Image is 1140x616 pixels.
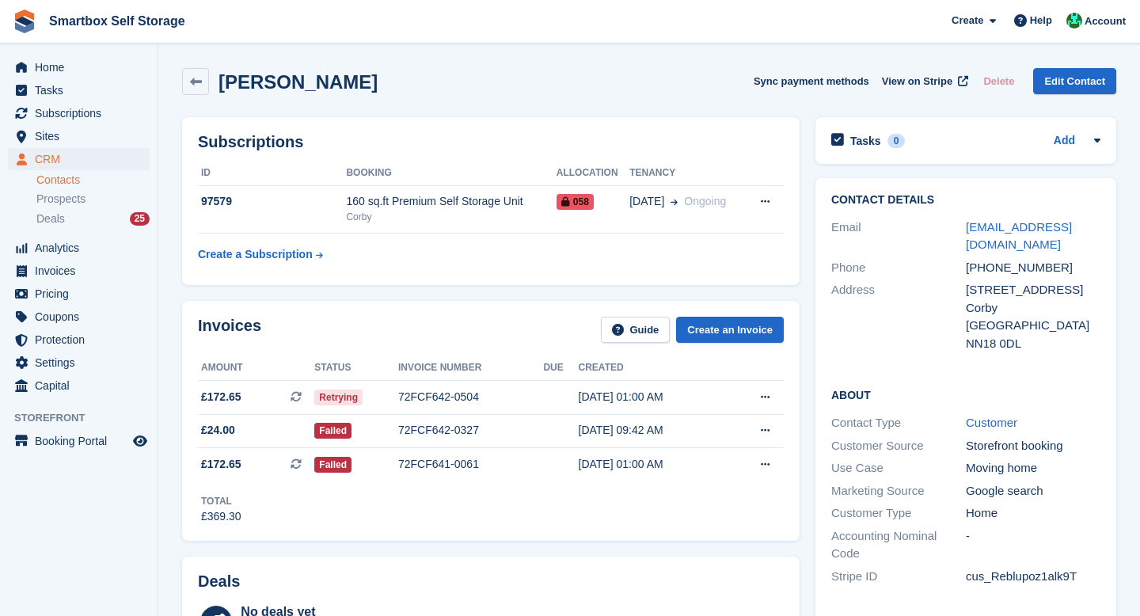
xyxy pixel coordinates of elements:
[831,459,966,477] div: Use Case
[35,283,130,305] span: Pricing
[676,317,784,343] a: Create an Invoice
[8,283,150,305] a: menu
[201,422,235,439] span: £24.00
[8,102,150,124] a: menu
[8,237,150,259] a: menu
[831,527,966,563] div: Accounting Nominal Code
[314,457,351,473] span: Failed
[43,8,192,34] a: Smartbox Self Storage
[346,161,556,186] th: Booking
[966,482,1100,500] div: Google search
[130,212,150,226] div: 25
[887,134,906,148] div: 0
[579,456,727,473] div: [DATE] 01:00 AM
[198,133,784,151] h2: Subscriptions
[831,504,966,523] div: Customer Type
[36,211,65,226] span: Deals
[36,191,150,207] a: Prospects
[198,356,314,381] th: Amount
[629,193,664,210] span: [DATE]
[1066,13,1082,29] img: Elinor Shepherd
[398,422,543,439] div: 72FCF642-0327
[966,437,1100,455] div: Storefront booking
[966,299,1100,318] div: Corby
[831,194,1100,207] h2: Contact Details
[684,195,726,207] span: Ongoing
[831,386,1100,402] h2: About
[882,74,952,89] span: View on Stripe
[8,125,150,147] a: menu
[201,389,241,405] span: £172.65
[36,211,150,227] a: Deals 25
[966,459,1100,477] div: Moving home
[831,414,966,432] div: Contact Type
[35,260,130,282] span: Invoices
[557,194,594,210] span: 058
[8,375,150,397] a: menu
[198,246,313,263] div: Create a Subscription
[13,10,36,33] img: stora-icon-8386f47178a22dfd0bd8f6a31ec36ba5ce8667c1dd55bd0f319d3a0aa187defe.svg
[8,56,150,78] a: menu
[831,568,966,586] div: Stripe ID
[198,193,346,210] div: 97579
[35,352,130,374] span: Settings
[8,430,150,452] a: menu
[35,56,130,78] span: Home
[8,329,150,351] a: menu
[966,220,1072,252] a: [EMAIL_ADDRESS][DOMAIN_NAME]
[35,237,130,259] span: Analytics
[35,125,130,147] span: Sites
[201,508,241,525] div: £369.30
[36,192,85,207] span: Prospects
[579,422,727,439] div: [DATE] 09:42 AM
[850,134,881,148] h2: Tasks
[14,410,158,426] span: Storefront
[346,193,556,210] div: 160 sq.ft Premium Self Storage Unit
[398,456,543,473] div: 72FCF641-0061
[579,356,727,381] th: Created
[131,432,150,451] a: Preview store
[8,79,150,101] a: menu
[35,329,130,351] span: Protection
[314,356,398,381] th: Status
[831,219,966,254] div: Email
[579,389,727,405] div: [DATE] 01:00 AM
[35,430,130,452] span: Booking Portal
[35,148,130,170] span: CRM
[966,568,1100,586] div: cus_Reblupoz1alk9T
[198,240,323,269] a: Create a Subscription
[198,161,346,186] th: ID
[601,317,671,343] a: Guide
[314,423,351,439] span: Failed
[831,259,966,277] div: Phone
[8,352,150,374] a: menu
[8,148,150,170] a: menu
[398,389,543,405] div: 72FCF642-0504
[876,68,971,94] a: View on Stripe
[1054,132,1075,150] a: Add
[314,390,363,405] span: Retrying
[1033,68,1116,94] a: Edit Contact
[35,375,130,397] span: Capital
[201,456,241,473] span: £172.65
[1030,13,1052,29] span: Help
[629,161,744,186] th: Tenancy
[35,102,130,124] span: Subscriptions
[754,68,869,94] button: Sync payment methods
[8,260,150,282] a: menu
[346,210,556,224] div: Corby
[35,306,130,328] span: Coupons
[557,161,629,186] th: Allocation
[966,317,1100,335] div: [GEOGRAPHIC_DATA]
[198,572,240,591] h2: Deals
[831,281,966,352] div: Address
[977,68,1020,94] button: Delete
[966,527,1100,563] div: -
[1085,13,1126,29] span: Account
[543,356,578,381] th: Due
[201,494,241,508] div: Total
[35,79,130,101] span: Tasks
[218,71,378,93] h2: [PERSON_NAME]
[831,437,966,455] div: Customer Source
[8,306,150,328] a: menu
